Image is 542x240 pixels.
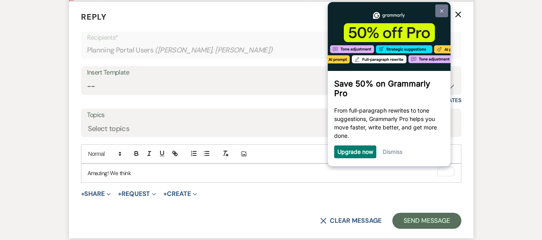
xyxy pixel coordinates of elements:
button: Request [118,191,156,197]
div: Select topics [88,123,130,134]
button: Clear message [320,218,381,224]
button: Share [81,191,111,197]
button: Create [163,191,197,197]
span: Reply [81,12,107,22]
img: close_x_white.png [117,7,120,11]
p: From full-paragraph rewrites to tone suggestions, Grammarly Pro helps you move faster, write bett... [11,104,121,138]
button: Send Message [392,213,461,229]
span: ( [PERSON_NAME], [PERSON_NAME] ) [155,45,273,56]
div: To enrich screen reader interactions, please activate Accessibility in Grammarly extension settings [81,164,461,182]
a: Manage Templates [405,97,461,104]
div: Insert Template [87,67,455,79]
a: Upgrade now [14,146,50,153]
p: Recipients* [87,32,455,43]
h3: Save 50% on Grammarly Pro [11,77,121,96]
a: Dismiss [59,146,79,153]
span: + [163,191,167,197]
p: Amazing! We think [87,169,455,177]
img: cf05b94ade4f42629b949fb8a375e811-frame-31613004.png [4,5,127,69]
span: + [81,191,85,197]
div: Planning Portal Users [87,42,455,58]
span: + [118,191,122,197]
label: Topics [87,109,455,121]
